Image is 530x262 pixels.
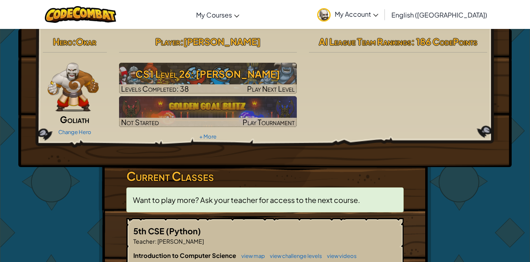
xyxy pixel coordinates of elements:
[192,4,243,26] a: My Courses
[247,84,295,93] span: Play Next Level
[313,2,382,27] a: My Account
[58,129,91,135] a: Change Hero
[60,114,89,125] span: Goliath
[48,63,99,112] img: goliath-pose.png
[411,36,477,47] span: : 186 CodePoints
[119,63,297,94] img: CS1 Level 26: Wakka Maul
[183,36,261,47] span: [PERSON_NAME]
[199,133,216,140] a: + More
[157,238,204,245] span: [PERSON_NAME]
[133,226,166,236] span: 5th CSE
[121,84,189,93] span: Levels Completed: 38
[126,167,404,185] h3: Current Classes
[196,11,232,19] span: My Courses
[76,36,96,47] span: Okar
[119,96,297,127] img: Golden Goal
[391,11,487,19] span: English ([GEOGRAPHIC_DATA])
[155,238,157,245] span: :
[180,36,183,47] span: :
[45,6,116,23] img: CodeCombat logo
[73,36,76,47] span: :
[133,238,155,245] span: Teacher
[387,4,491,26] a: English ([GEOGRAPHIC_DATA])
[121,117,159,127] span: Not Started
[237,253,265,259] a: view map
[266,253,322,259] a: view challenge levels
[166,226,201,236] span: (Python)
[133,195,360,205] span: Want to play more? Ask your teacher for access to the next course.
[119,63,297,94] a: Play Next Level
[319,36,411,47] span: AI League Team Rankings
[133,251,237,259] span: Introduction to Computer Science
[53,36,73,47] span: Hero
[243,117,295,127] span: Play Tournament
[155,36,180,47] span: Player
[317,8,331,22] img: avatar
[323,253,357,259] a: view videos
[119,65,297,83] h3: CS1 Level 26: [PERSON_NAME]
[119,96,297,127] a: Not StartedPlay Tournament
[335,10,378,18] span: My Account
